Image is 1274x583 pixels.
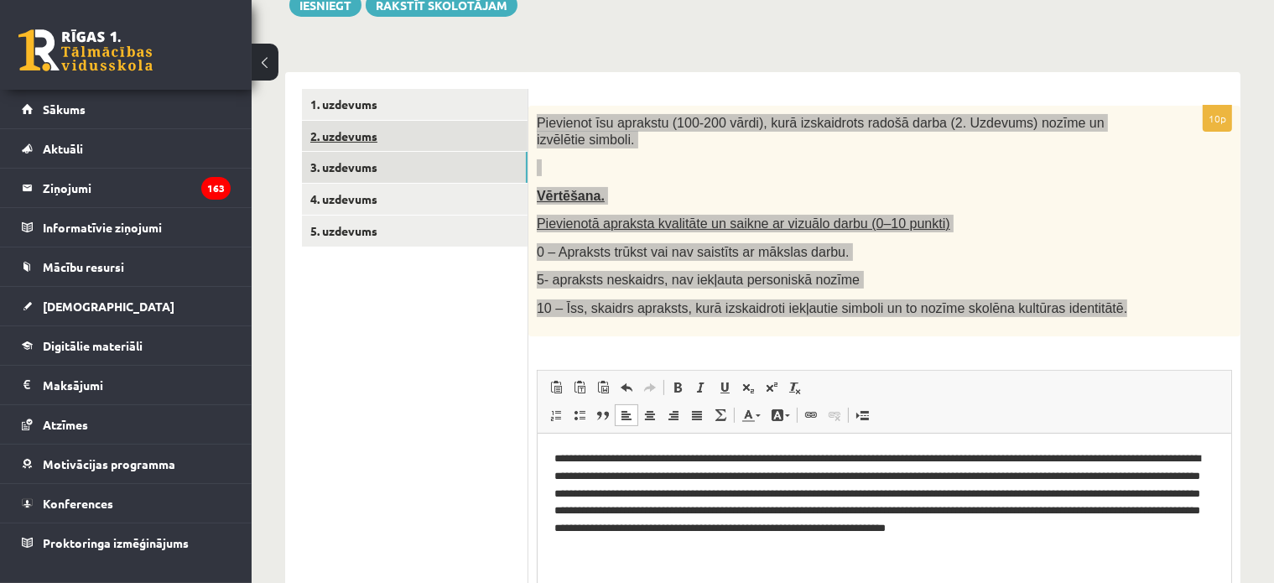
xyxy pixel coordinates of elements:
[43,102,86,117] span: Sākums
[22,247,231,286] a: Mācību resursi
[568,404,591,426] a: Вставить / удалить маркированный список
[43,535,189,550] span: Proktoringa izmēģinājums
[43,169,231,207] legend: Ziņojumi
[537,216,950,231] span: Pievienotā apraksta kvalitāte un saikne ar vizuālo darbu (0–10 punkti)
[22,287,231,325] a: [DEMOGRAPHIC_DATA]
[302,184,528,215] a: 4. uzdevums
[709,404,732,426] a: Математика
[783,377,807,398] a: Убрать форматирование
[638,377,662,398] a: Повторить (Ctrl+Y)
[638,404,662,426] a: По центру
[591,377,615,398] a: Вставить из Word
[568,377,591,398] a: Вставить только текст (Ctrl+Shift+V)
[22,405,231,444] a: Atzīmes
[823,404,846,426] a: Убрать ссылку
[544,404,568,426] a: Вставить / удалить нумерованный список
[22,484,231,523] a: Konferences
[537,189,605,203] span: Vērtēšana.
[22,90,231,128] a: Sākums
[766,404,795,426] a: Цвет фона
[760,377,783,398] a: Надстрочный индекс
[615,404,638,426] a: По левому краю
[22,208,231,247] a: Informatīvie ziņojumi
[799,404,823,426] a: Вставить/Редактировать ссылку (Ctrl+K)
[615,377,638,398] a: Отменить (Ctrl+Z)
[43,338,143,353] span: Digitālie materiāli
[736,404,766,426] a: Цвет текста
[22,366,231,404] a: Maksājumi
[43,366,231,404] legend: Maksājumi
[713,377,736,398] a: Подчеркнутый (Ctrl+U)
[302,152,528,183] a: 3. uzdevums
[537,245,850,259] span: 0 – Apraksts trūkst vai nav saistīts ar mākslas darbu.
[850,404,874,426] a: Вставить разрыв страницы для печати
[666,377,689,398] a: Полужирный (Ctrl+B)
[302,89,528,120] a: 1. uzdevums
[43,299,174,314] span: [DEMOGRAPHIC_DATA]
[302,121,528,152] a: 2. uzdevums
[43,208,231,247] legend: Informatīvie ziņojumi
[22,169,231,207] a: Ziņojumi163
[591,404,615,426] a: Цитата
[736,377,760,398] a: Подстрочный индекс
[22,326,231,365] a: Digitālie materiāli
[537,273,860,287] span: 5- apraksts neskaidrs, nav iekļauta personiskā nozīme
[544,377,568,398] a: Вставить (Ctrl+V)
[685,404,709,426] a: По ширине
[43,456,175,471] span: Motivācijas programma
[302,216,528,247] a: 5. uzdevums
[22,129,231,168] a: Aktuāli
[537,301,1127,315] span: 10 – Īss, skaidrs apraksts, kurā izskaidroti iekļautie simboli un to nozīme skolēna kultūras iden...
[22,445,231,483] a: Motivācijas programma
[43,141,83,156] span: Aktuāli
[689,377,713,398] a: Курсив (Ctrl+I)
[22,523,231,562] a: Proktoringa izmēģinājums
[1203,105,1232,132] p: 10p
[537,116,1105,148] span: Pievienot īsu aprakstu (100-200 vārdi), kurā izskaidrots radošā darba (2. Uzdevums) nozīme un izv...
[43,259,124,274] span: Mācību resursi
[18,29,153,71] a: Rīgas 1. Tālmācības vidusskola
[43,496,113,511] span: Konferences
[662,404,685,426] a: По правому краю
[43,417,88,432] span: Atzīmes
[201,177,231,200] i: 163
